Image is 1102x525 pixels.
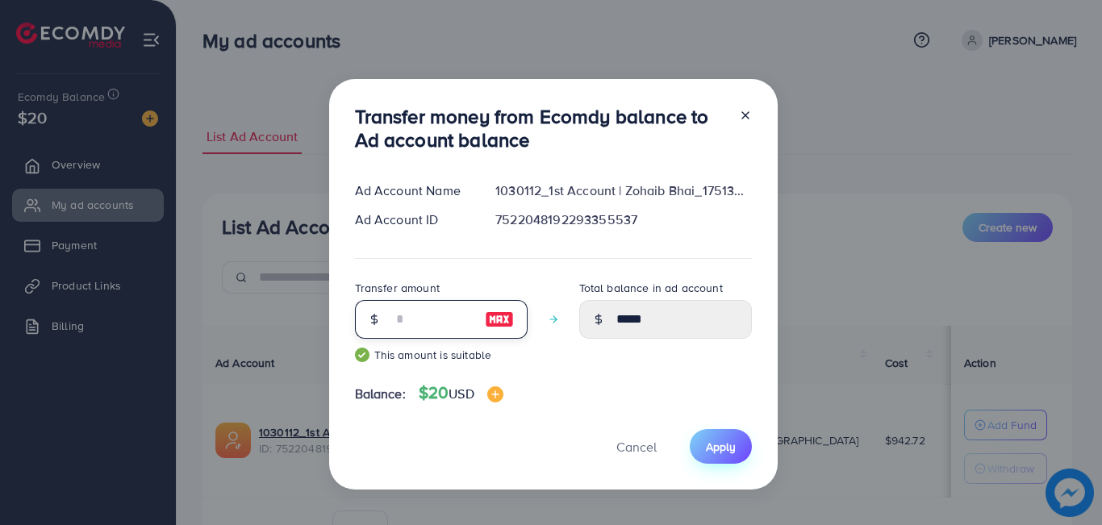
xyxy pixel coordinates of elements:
[616,438,657,456] span: Cancel
[449,385,474,402] span: USD
[485,310,514,329] img: image
[355,385,406,403] span: Balance:
[482,210,764,229] div: 7522048192293355537
[487,386,503,402] img: image
[482,181,764,200] div: 1030112_1st Account | Zohaib Bhai_1751363330022
[690,429,752,464] button: Apply
[706,439,736,455] span: Apply
[355,348,369,362] img: guide
[355,347,528,363] small: This amount is suitable
[355,280,440,296] label: Transfer amount
[342,181,483,200] div: Ad Account Name
[596,429,677,464] button: Cancel
[342,210,483,229] div: Ad Account ID
[579,280,723,296] label: Total balance in ad account
[355,105,726,152] h3: Transfer money from Ecomdy balance to Ad account balance
[419,383,503,403] h4: $20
